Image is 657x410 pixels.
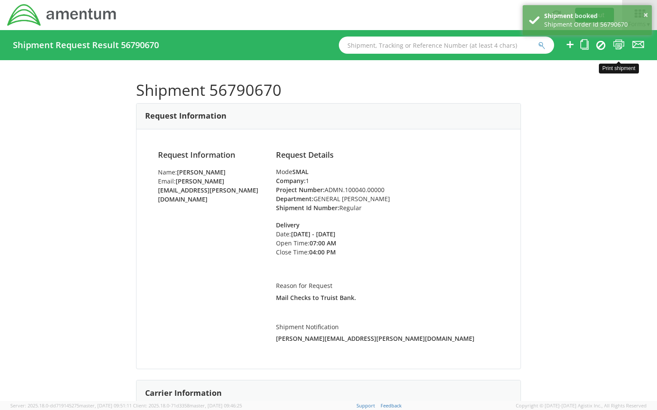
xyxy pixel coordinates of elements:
[276,176,499,185] li: 1
[516,402,647,409] span: Copyright © [DATE]-[DATE] Agistix Inc., All Rights Reserved
[276,324,499,330] h5: Shipment Notification
[356,402,375,409] a: Support
[544,12,645,20] div: Shipment booked
[276,294,356,302] strong: Mail Checks to Truist Bank.
[276,168,499,176] div: Mode
[13,40,159,50] h4: Shipment Request Result 56790670
[544,20,645,29] div: Shipment Order Id 56790670
[189,402,242,409] span: master, [DATE] 09:46:25
[276,151,499,159] h4: Request Details
[310,239,336,247] strong: 07:00 AM
[276,229,363,239] li: Date:
[276,221,300,229] strong: Delivery
[79,402,132,409] span: master, [DATE] 09:51:11
[643,9,648,21] button: ×
[133,402,242,409] span: Client: 2025.18.0-71d3358
[6,3,118,27] img: dyn-intl-logo-049831509241104b2a82.png
[381,402,402,409] a: Feedback
[158,177,263,204] li: Email:
[158,168,263,177] li: Name:
[136,82,521,99] h1: Shipment 56790670
[145,389,222,398] h3: Carrier Information
[158,151,263,159] h4: Request Information
[10,402,132,409] span: Server: 2025.18.0-dd719145275
[276,195,313,203] strong: Department:
[276,177,306,185] strong: Company:
[177,168,226,176] strong: [PERSON_NAME]
[312,230,335,238] strong: - [DATE]
[276,185,499,194] li: ADMN.100040.00000
[599,64,639,73] div: Print shipment
[276,203,499,212] li: Regular
[276,204,339,212] strong: Shipment Id Number:
[276,248,363,257] li: Close Time:
[276,186,325,194] strong: Project Number:
[291,230,310,238] strong: [DATE]
[309,248,336,256] strong: 04:00 PM
[158,177,258,203] strong: [PERSON_NAME][EMAIL_ADDRESS][PERSON_NAME][DOMAIN_NAME]
[276,282,499,289] h5: Reason for Request
[276,239,363,248] li: Open Time:
[145,112,226,120] h3: Request Information
[276,334,474,343] strong: [PERSON_NAME][EMAIL_ADDRESS][PERSON_NAME][DOMAIN_NAME]
[339,37,554,54] input: Shipment, Tracking or Reference Number (at least 4 chars)
[292,168,309,176] strong: SMAL
[276,194,499,203] li: GENERAL [PERSON_NAME]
